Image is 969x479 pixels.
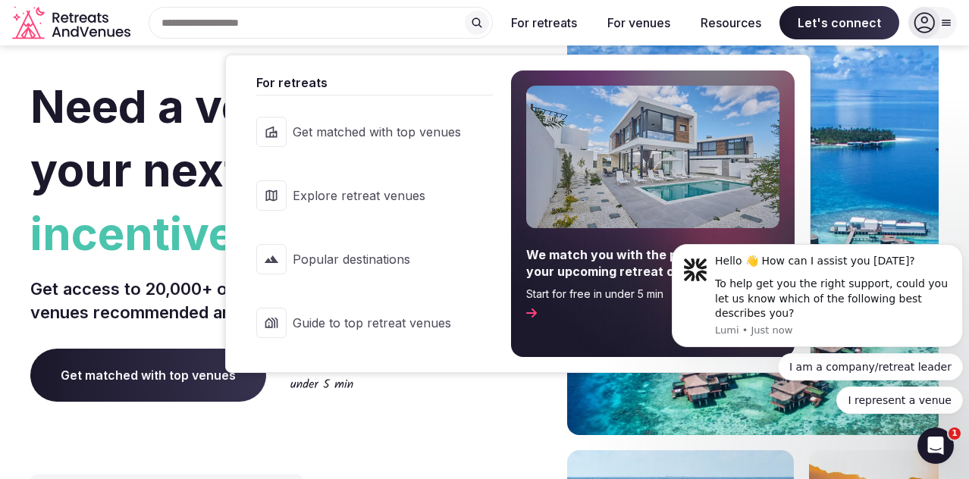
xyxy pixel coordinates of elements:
[526,246,779,280] span: We match you with the perfect venue for your upcoming retreat or offsite
[241,293,493,353] a: Guide to top retreat venues
[241,229,493,290] a: Popular destinations
[256,74,493,92] span: For retreats
[666,243,969,438] iframe: Intercom notifications message
[595,6,682,39] button: For venues
[30,349,266,402] a: Get matched with top venues
[526,286,779,302] span: Start for free in under 5 min
[241,102,493,162] a: Get matched with top venues
[30,277,478,324] p: Get access to 20,000+ of the world's top retreat venues recommended and vetted by our retreat lea...
[293,251,461,268] span: Popular destinations
[949,427,961,440] span: 1
[241,165,493,226] a: Explore retreat venues
[12,6,133,40] a: Visit the homepage
[499,6,589,39] button: For retreats
[293,315,461,331] span: Guide to top retreat venues
[779,6,899,39] span: Let's connect
[526,86,779,228] img: For retreats
[917,427,954,464] iframe: Intercom live chat
[293,187,461,204] span: Explore retreat venues
[12,6,133,40] svg: Retreats and Venues company logo
[290,362,356,388] img: Start here in under 5 min
[293,124,461,140] span: Get matched with top venues
[511,70,795,357] a: We match you with the perfect venue for your upcoming retreat or offsiteStart for free in under 5...
[30,202,478,265] span: incentive trip?
[688,6,773,39] button: Resources
[30,79,459,197] span: Need a venue for your next company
